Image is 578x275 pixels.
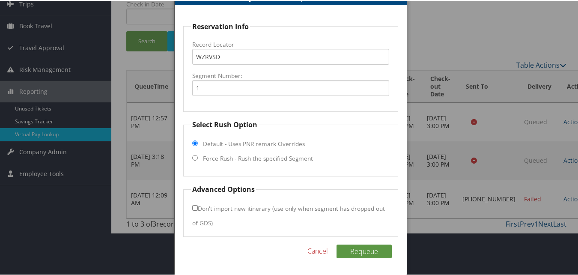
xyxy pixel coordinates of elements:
[203,139,305,147] label: Default - Uses PNR remark Overrides
[307,245,328,255] a: Cancel
[192,200,385,230] label: Don't import new itinerary (use only when segment has dropped out of GDS)
[191,183,256,194] legend: Advanced Options
[192,204,198,210] input: Don't import new itinerary (use only when segment has dropped out of GDS)
[337,244,392,257] button: Requeue
[192,71,389,79] label: Segment Number:
[191,119,259,129] legend: Select Rush Option
[203,153,313,162] label: Force Rush - Rush the specified Segment
[191,21,250,31] legend: Reservation Info
[192,39,389,48] label: Record Locator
